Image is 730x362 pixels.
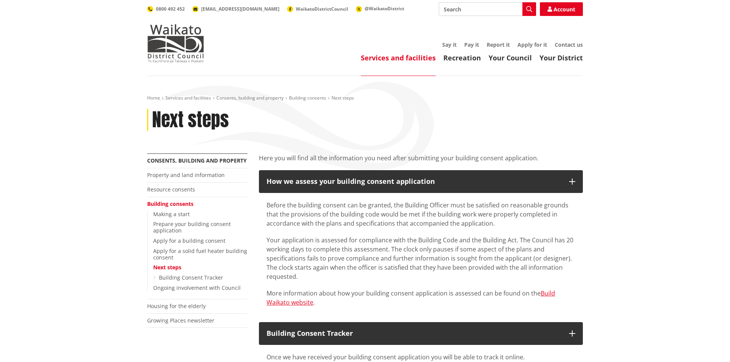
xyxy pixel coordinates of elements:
[216,95,284,101] a: Consents, building and property
[147,302,206,310] a: Housing for the elderly
[259,153,583,163] p: Here you will find all the information you need after submitting your building consent application.
[153,284,241,291] a: Ongoing involvement with Council
[147,186,195,193] a: Resource consents
[267,201,575,228] p: Before the building consent can be granted, the Building Officer must be satisfied on reasonable ...
[555,41,583,48] a: Contact us
[356,5,404,12] a: @WaikatoDistrict
[540,2,583,16] a: Account
[147,157,247,164] a: Consents, building and property
[147,200,194,207] a: Building consents
[267,201,575,307] div: More information about how your building consent application is assessed can be found on the .
[267,289,555,307] a: Build Waikato website
[487,41,510,48] a: Report it
[152,109,229,131] h1: Next steps
[361,53,436,62] a: Services and facilities
[259,322,583,345] button: Building Consent Tracker
[153,210,190,218] a: Making a start
[267,178,562,185] div: How we assess your building consent application
[439,2,536,16] input: Search input
[289,95,326,101] a: Building consents
[267,236,575,281] p: Your application is assessed for compliance with the Building Code and the Building Act. The Coun...
[153,264,181,271] a: Next steps
[540,53,583,62] a: Your District
[147,317,214,324] a: Growing Places newsletter
[443,53,481,62] a: Recreation
[296,6,348,12] span: WaikatoDistrictCouncil
[156,6,185,12] span: 0800 492 452
[332,95,354,101] span: Next steps
[147,95,160,101] a: Home
[147,6,185,12] a: 0800 492 452
[259,170,583,193] button: How we assess your building consent application
[153,247,247,261] a: Apply for a solid fuel heater building consent​
[159,274,223,281] a: Building Consent Tracker
[153,237,225,244] a: Apply for a building consent
[267,353,575,362] p: Once we have received your building consent application you will be able to track it online.
[147,24,204,62] img: Waikato District Council - Te Kaunihera aa Takiwaa o Waikato
[517,41,547,48] a: Apply for it
[147,95,583,101] nav: breadcrumb
[365,5,404,12] span: @WaikatoDistrict
[147,171,225,179] a: Property and land information
[201,6,279,12] span: [EMAIL_ADDRESS][DOMAIN_NAME]
[192,6,279,12] a: [EMAIL_ADDRESS][DOMAIN_NAME]
[489,53,532,62] a: Your Council
[153,220,231,234] a: Prepare your building consent application
[267,330,562,337] div: Building Consent Tracker
[442,41,457,48] a: Say it
[287,6,348,12] a: WaikatoDistrictCouncil
[165,95,211,101] a: Services and facilities
[464,41,479,48] a: Pay it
